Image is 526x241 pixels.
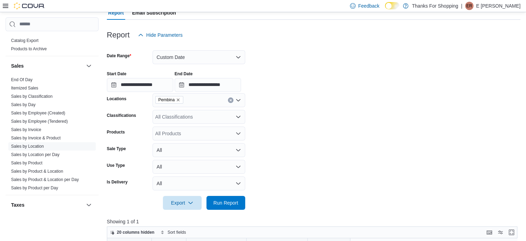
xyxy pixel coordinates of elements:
a: Sales by Location per Day [11,152,59,157]
span: Dark Mode [385,9,385,10]
a: Sales by Classification [11,94,53,99]
button: Export [163,196,202,210]
button: Hide Parameters [135,28,185,42]
input: Press the down key to open a popover containing a calendar. [107,78,173,92]
label: Is Delivery [107,179,128,185]
button: Display options [496,228,505,236]
div: Sales [6,76,99,195]
span: Sales by Location [11,144,44,149]
button: Taxes [85,201,93,209]
a: Sales by Day [11,102,36,107]
a: Products to Archive [11,46,47,51]
a: Sales by Employee (Tendered) [11,119,68,124]
label: Start Date [107,71,127,77]
a: Sales by Product [11,161,43,165]
a: Itemized Sales [11,86,38,91]
a: Catalog Export [11,38,38,43]
span: Hide Parameters [146,32,183,38]
input: Dark Mode [385,2,399,9]
span: Sales by Product & Location [11,169,63,174]
button: Sales [11,62,83,69]
span: Products to Archive [11,46,47,52]
span: Sales by Invoice & Product [11,135,61,141]
span: Sales by Employee (Created) [11,110,65,116]
h3: Taxes [11,201,25,208]
button: Open list of options [236,131,241,136]
span: Export [167,196,197,210]
img: Cova [14,2,45,9]
h3: Report [107,31,130,39]
span: Report [108,6,124,20]
button: All [153,143,245,157]
button: Taxes [11,201,83,208]
span: Run Report [213,199,238,206]
label: Use Type [107,163,125,168]
button: Custom Date [153,50,245,64]
button: 20 columns hidden [107,228,157,236]
button: Open list of options [236,97,241,103]
span: Pembina [155,96,183,104]
label: End Date [175,71,193,77]
label: Classifications [107,113,136,118]
span: Email Subscription [132,6,176,20]
span: 20 columns hidden [117,230,155,235]
button: Open list of options [236,114,241,120]
span: Sort fields [167,230,186,235]
label: Date Range [107,53,131,59]
a: Sales by Employee (Created) [11,111,65,115]
p: E [PERSON_NAME] [476,2,520,10]
a: Sales by Invoice & Product [11,136,61,140]
p: Showing 1 of 1 [107,218,522,225]
span: ER [466,2,472,10]
span: Itemized Sales [11,85,38,91]
a: Sales by Product per Day [11,186,58,190]
label: Sale Type [107,146,126,152]
a: Sales by Product & Location per Day [11,177,79,182]
span: Pembina [158,96,175,103]
button: All [153,160,245,174]
h3: Sales [11,62,24,69]
a: Sales by Location [11,144,44,149]
label: Products [107,129,125,135]
a: Sales by Invoice [11,127,41,132]
button: Sort fields [158,228,188,236]
button: Sales [85,62,93,70]
label: Locations [107,96,127,102]
button: Keyboard shortcuts [485,228,493,236]
div: E Robert [465,2,473,10]
p: Thanks For Shopping [412,2,458,10]
span: Feedback [358,2,379,9]
span: Sales by Classification [11,94,53,99]
button: All [153,177,245,190]
button: Run Report [206,196,245,210]
div: Products [6,36,99,56]
button: Remove Pembina from selection in this group [176,98,180,102]
button: Enter fullscreen [507,228,516,236]
input: Press the down key to open a popover containing a calendar. [175,78,241,92]
p: | [461,2,462,10]
a: End Of Day [11,77,33,82]
button: Clear input [228,97,233,103]
span: Sales by Employee (Tendered) [11,119,68,124]
a: Sales by Product & Location [11,169,63,174]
